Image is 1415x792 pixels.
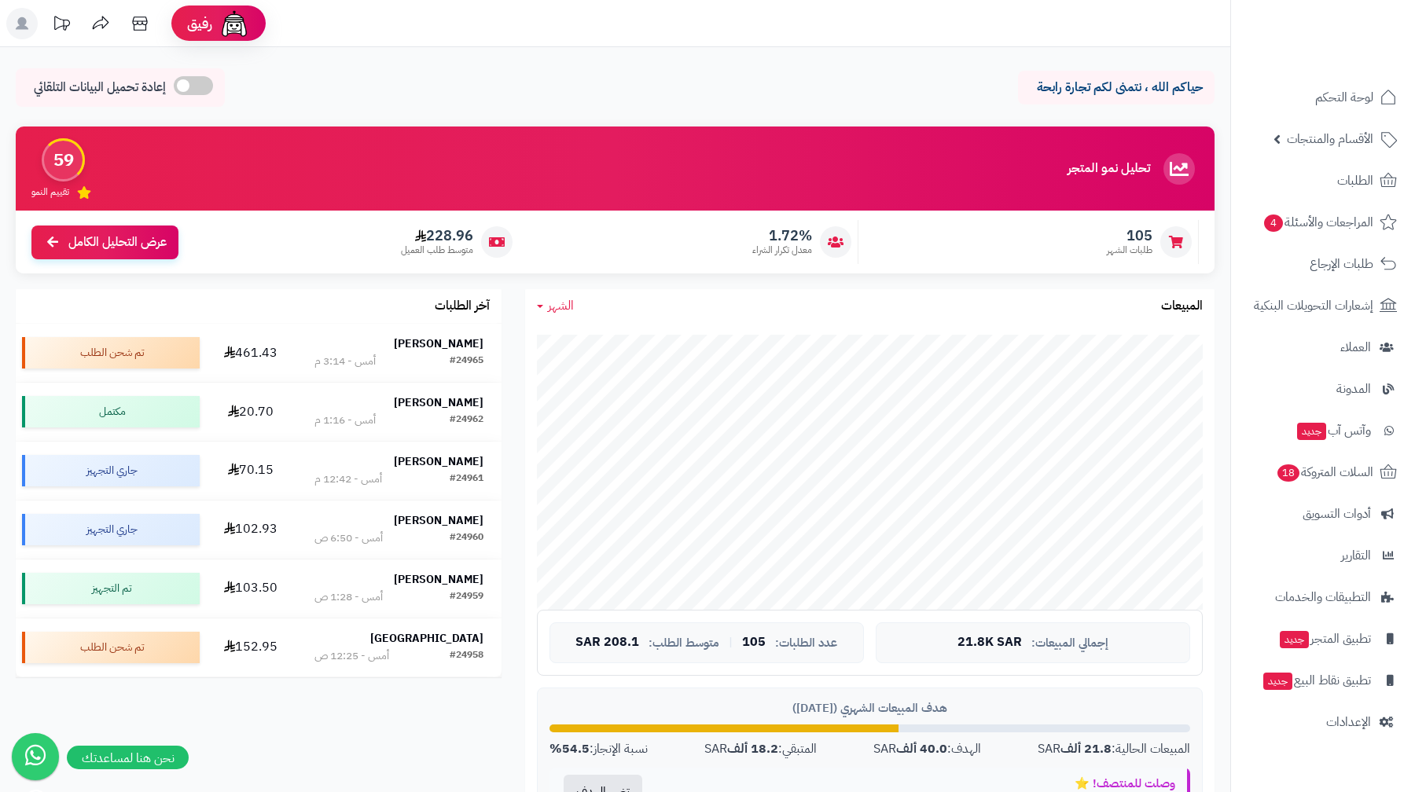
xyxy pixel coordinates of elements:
div: #24958 [450,648,483,664]
span: الإعدادات [1326,711,1371,733]
span: رفيق [187,14,212,33]
strong: [PERSON_NAME] [394,453,483,470]
strong: [PERSON_NAME] [394,394,483,411]
a: العملاء [1240,328,1406,366]
a: عرض التحليل الكامل [31,225,178,259]
td: 20.70 [206,383,296,441]
div: #24960 [450,530,483,546]
td: 461.43 [206,324,296,382]
span: الشهر [548,296,574,315]
span: المدونة [1336,378,1371,400]
span: التطبيقات والخدمات [1275,586,1371,608]
h3: آخر الطلبات [435,299,490,313]
span: 4 [1264,214,1283,232]
div: أمس - 12:25 ص [314,648,389,664]
div: #24959 [450,589,483,605]
span: لوحة التحكم [1315,86,1373,108]
span: متوسط الطلب: [649,636,719,650]
a: المراجعات والأسئلة4 [1240,203,1406,241]
span: وآتس آب [1296,420,1371,442]
span: إجمالي المبيعات: [1031,636,1108,650]
div: جاري التجهيز [22,455,200,486]
span: المراجعات والأسئلة [1262,211,1373,233]
a: تطبيق المتجرجديد [1240,620,1406,658]
span: 105 [742,636,766,650]
td: 70.15 [206,442,296,500]
div: تم شحن الطلب [22,337,200,368]
span: جديد [1280,631,1309,648]
a: التطبيقات والخدمات [1240,578,1406,616]
span: 228.96 [401,227,473,244]
a: المدونة [1240,370,1406,408]
span: التقارير [1341,544,1371,566]
div: مكتمل [22,396,200,427]
span: 208.1 SAR [575,636,639,650]
span: تقييم النمو [31,185,69,199]
span: متوسط طلب العميل [401,244,473,257]
span: 21.8K SAR [957,636,1022,650]
span: إعادة تحميل البيانات التلقائي [34,79,166,97]
span: 105 [1107,227,1152,244]
span: 18 [1277,464,1299,482]
a: طلبات الإرجاع [1240,245,1406,283]
div: أمس - 1:16 م [314,412,376,428]
span: السلات المتروكة [1276,461,1373,483]
div: وصلت للمنتصف! ⭐ [668,775,1175,792]
div: أمس - 6:50 ص [314,530,383,546]
a: تحديثات المنصة [42,8,81,43]
td: 102.93 [206,500,296,559]
span: 1.72% [752,227,812,244]
a: السلات المتروكة18 [1240,453,1406,491]
a: إشعارات التحويلات البنكية [1240,287,1406,324]
span: العملاء [1340,336,1371,358]
div: #24965 [450,354,483,369]
span: الأقسام والمنتجات [1287,128,1373,150]
div: المبيعات الحالية: SAR [1038,740,1190,758]
div: هدف المبيعات الشهري ([DATE]) [549,700,1190,717]
p: حياكم الله ، نتمنى لكم تجارة رابحة [1030,79,1203,97]
strong: [PERSON_NAME] [394,512,483,529]
div: تم شحن الطلب [22,632,200,663]
span: أدوات التسويق [1303,503,1371,525]
a: أدوات التسويق [1240,495,1406,533]
a: الطلبات [1240,162,1406,200]
span: | [729,636,733,648]
div: الهدف: SAR [873,740,981,758]
span: إشعارات التحويلات البنكية [1254,295,1373,317]
span: معدل تكرار الشراء [752,244,812,257]
strong: 18.2 ألف [727,739,778,758]
strong: 54.5% [549,739,590,758]
strong: [PERSON_NAME] [394,335,483,352]
span: عرض التحليل الكامل [68,233,167,251]
div: تم التجهيز [22,573,200,604]
div: نسبة الإنجاز: [549,740,648,758]
span: طلبات الإرجاع [1310,253,1373,275]
strong: [PERSON_NAME] [394,571,483,588]
div: المتبقي: SAR [704,740,817,758]
td: 152.95 [206,618,296,676]
h3: تحليل نمو المتجر [1068,162,1150,176]
img: ai-face.png [219,8,250,39]
div: #24962 [450,412,483,428]
div: أمس - 1:28 ص [314,589,383,605]
a: الإعدادات [1240,703,1406,741]
div: أمس - 3:14 م [314,354,376,369]
span: طلبات الشهر [1107,244,1152,257]
span: الطلبات [1337,170,1373,192]
span: جديد [1297,423,1326,440]
div: #24961 [450,471,483,487]
a: الشهر [537,297,574,315]
a: التقارير [1240,537,1406,574]
strong: [GEOGRAPHIC_DATA] [370,630,483,647]
td: 103.50 [206,559,296,618]
span: تطبيق المتجر [1278,628,1371,650]
span: تطبيق نقاط البيع [1262,669,1371,691]
strong: 21.8 ألف [1060,739,1112,758]
a: لوحة التحكم [1240,79,1406,116]
div: جاري التجهيز [22,514,200,545]
div: أمس - 12:42 م [314,471,382,487]
strong: 40.0 ألف [896,739,947,758]
span: جديد [1263,673,1292,690]
span: عدد الطلبات: [775,636,837,650]
a: تطبيق نقاط البيعجديد [1240,662,1406,699]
